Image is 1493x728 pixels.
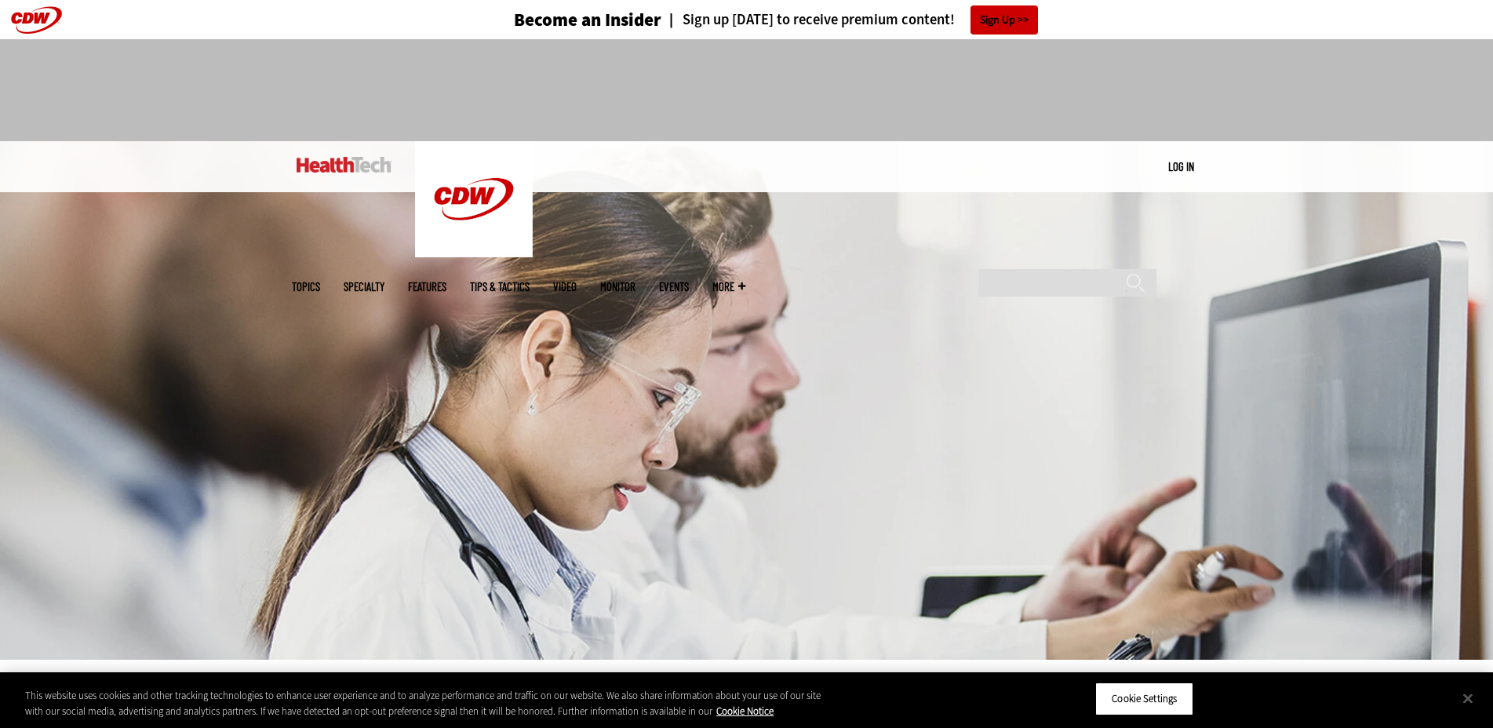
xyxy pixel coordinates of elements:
[292,281,320,293] span: Topics
[408,281,446,293] a: Features
[25,688,821,719] div: This website uses cookies and other tracking technologies to enhance user experience and to analy...
[600,281,635,293] a: MonITor
[712,281,745,293] span: More
[553,281,577,293] a: Video
[455,11,661,29] a: Become an Insider
[1168,159,1194,173] a: Log in
[514,11,661,29] h3: Become an Insider
[1168,158,1194,175] div: User menu
[470,281,530,293] a: Tips & Tactics
[659,281,689,293] a: Events
[1451,681,1485,715] button: Close
[415,141,533,257] img: Home
[415,245,533,261] a: CDW
[461,55,1032,126] iframe: advertisement
[297,157,391,173] img: Home
[661,13,955,27] a: Sign up [DATE] to receive premium content!
[1095,682,1193,715] button: Cookie Settings
[970,5,1038,35] a: Sign Up
[716,704,774,718] a: More information about your privacy
[344,281,384,293] span: Specialty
